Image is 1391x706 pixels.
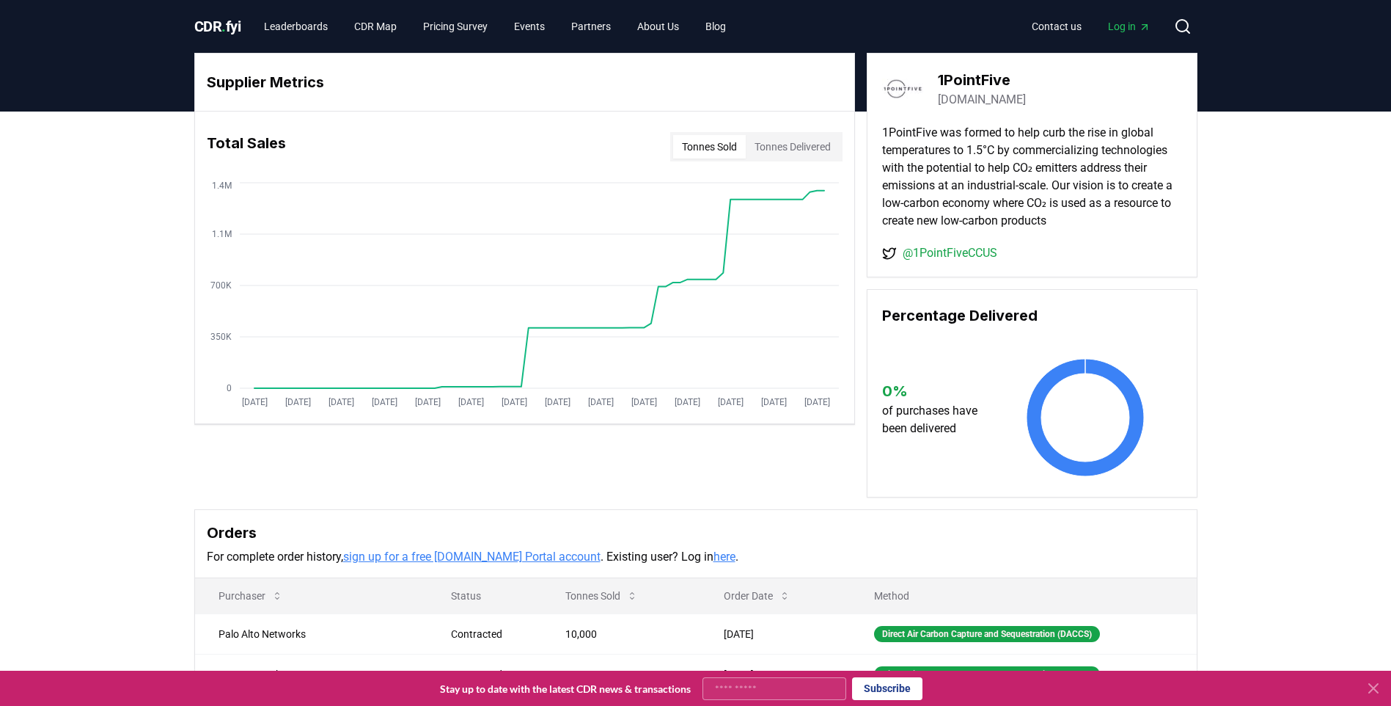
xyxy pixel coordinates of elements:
[625,13,691,40] a: About Us
[252,13,340,40] a: Leaderboards
[882,380,991,402] h3: 0 %
[874,626,1100,642] div: Direct Air Carbon Capture and Sequestration (DACCS)
[631,397,656,407] tspan: [DATE]
[414,397,440,407] tspan: [DATE]
[194,16,241,37] a: CDR.fyi
[451,627,530,641] div: Contracted
[938,69,1026,91] h3: 1PointFive
[210,332,232,342] tspan: 350K
[195,614,428,654] td: Palo Alto Networks
[501,397,526,407] tspan: [DATE]
[439,589,530,603] p: Status
[285,397,310,407] tspan: [DATE]
[252,13,738,40] nav: Main
[882,124,1182,230] p: 1PointFive was formed to help curb the rise in global temperatures to 1.5°C by commercializing te...
[717,397,743,407] tspan: [DATE]
[694,13,738,40] a: Blog
[207,132,286,161] h3: Total Sales
[903,244,997,262] a: @1PointFiveCCUS
[700,654,851,694] td: [DATE]
[804,397,829,407] tspan: [DATE]
[458,397,483,407] tspan: [DATE]
[212,229,232,239] tspan: 1.1M
[195,654,428,694] td: JPMorgan Chase
[862,589,1184,603] p: Method
[587,397,613,407] tspan: [DATE]
[712,581,802,611] button: Order Date
[194,18,241,35] span: CDR fyi
[207,548,1185,566] p: For complete order history, . Existing user? Log in .
[760,397,786,407] tspan: [DATE]
[559,13,623,40] a: Partners
[241,397,267,407] tspan: [DATE]
[673,135,746,159] button: Tonnes Sold
[1020,13,1162,40] nav: Main
[411,13,499,40] a: Pricing Survey
[554,581,650,611] button: Tonnes Sold
[371,397,397,407] tspan: [DATE]
[882,68,923,109] img: 1PointFive-logo
[451,667,530,682] div: Contracted
[882,402,991,437] p: of purchases have been delivered
[1108,19,1150,34] span: Log in
[882,305,1182,327] h3: Percentage Delivered
[502,13,557,40] a: Events
[938,91,1026,109] a: [DOMAIN_NAME]
[1096,13,1162,40] a: Log in
[343,550,601,564] a: sign up for a free [DOMAIN_NAME] Portal account
[212,181,232,191] tspan: 1.4M
[874,666,1100,683] div: Direct Air Carbon Capture and Sequestration (DACCS)
[328,397,353,407] tspan: [DATE]
[342,13,408,40] a: CDR Map
[221,18,226,35] span: .
[674,397,700,407] tspan: [DATE]
[207,71,843,93] h3: Supplier Metrics
[542,654,700,694] td: 50,000
[700,614,851,654] td: [DATE]
[746,135,840,159] button: Tonnes Delivered
[713,550,735,564] a: here
[1020,13,1093,40] a: Contact us
[210,280,232,291] tspan: 700K
[542,614,700,654] td: 10,000
[207,581,295,611] button: Purchaser
[544,397,570,407] tspan: [DATE]
[227,383,232,393] tspan: 0
[207,522,1185,544] h3: Orders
